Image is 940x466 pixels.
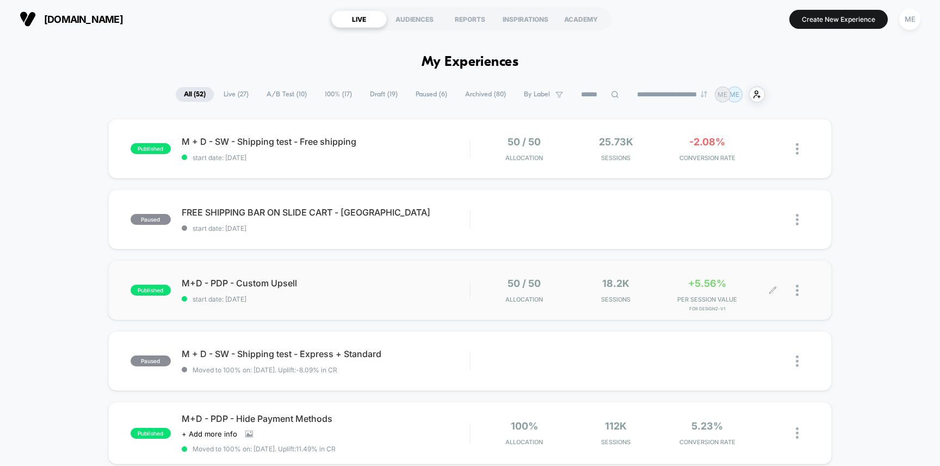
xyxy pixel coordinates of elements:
[193,366,337,374] span: Moved to 100% on: [DATE] . Uplift: -8.09% in CR
[573,438,659,446] span: Sessions
[524,90,550,99] span: By Label
[331,10,387,28] div: LIVE
[20,11,36,27] img: Visually logo
[215,87,257,102] span: Live ( 27 )
[718,90,727,99] p: ME
[442,10,498,28] div: REPORTS
[422,54,519,70] h1: My Experiences
[131,285,171,296] span: published
[16,10,126,28] button: [DOMAIN_NAME]
[407,87,455,102] span: Paused ( 6 )
[131,428,171,439] span: published
[664,154,750,162] span: CONVERSION RATE
[664,438,750,446] span: CONVERSION RATE
[511,420,538,432] span: 100%
[796,355,799,367] img: close
[182,224,470,232] span: start date: [DATE]
[664,306,750,311] span: for Design2-V1
[605,420,627,432] span: 112k
[131,143,171,154] span: published
[573,296,659,303] span: Sessions
[176,87,214,102] span: All ( 52 )
[498,10,553,28] div: INSPIRATIONS
[44,14,123,25] span: [DOMAIN_NAME]
[599,136,633,148] span: 25.73k
[182,154,470,162] span: start date: [DATE]
[505,154,543,162] span: Allocation
[789,10,888,29] button: Create New Experience
[182,136,470,147] span: M + D - SW - Shipping test - Free shipping
[796,427,799,439] img: close
[317,87,360,102] span: 100% ( 17 )
[701,91,707,97] img: end
[553,10,609,28] div: ACADEMY
[258,87,315,102] span: A/B Test ( 10 )
[508,278,541,289] span: 50 / 50
[691,420,723,432] span: 5.23%
[387,10,442,28] div: AUDIENCES
[182,278,470,289] span: M+D - PDP - Custom Upsell
[362,87,406,102] span: Draft ( 19 )
[602,278,629,289] span: 18.2k
[796,214,799,225] img: close
[182,348,470,359] span: M + D - SW - Shipping test - Express + Standard
[796,143,799,155] img: close
[193,445,336,453] span: Moved to 100% on: [DATE] . Uplift: 11.49% in CR
[896,8,924,30] button: ME
[508,136,541,148] span: 50 / 50
[131,214,171,225] span: paused
[664,296,750,303] span: PER SESSION VALUE
[899,9,920,30] div: ME
[505,438,543,446] span: Allocation
[689,136,725,148] span: -2.08%
[182,413,470,424] span: M+D - PDP - Hide Payment Methods
[182,207,470,218] span: FREE SHIPPING BAR ON SLIDE CART - [GEOGRAPHIC_DATA]
[729,90,739,99] p: ME
[688,278,726,289] span: +5.56%
[505,296,543,303] span: Allocation
[182,295,470,303] span: start date: [DATE]
[457,87,514,102] span: Archived ( 80 )
[131,355,171,366] span: paused
[182,430,237,438] span: + Add more info
[796,285,799,296] img: close
[573,154,659,162] span: Sessions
